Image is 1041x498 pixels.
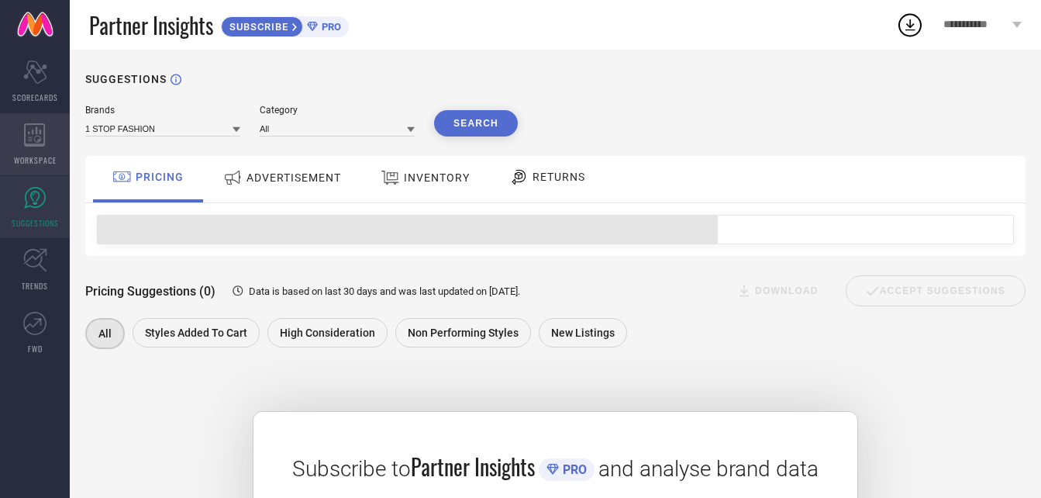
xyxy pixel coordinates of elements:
[98,327,112,340] span: All
[559,462,587,477] span: PRO
[222,21,292,33] span: SUBSCRIBE
[260,105,415,116] div: Category
[249,285,520,297] span: Data is based on last 30 days and was last updated on [DATE] .
[408,327,519,339] span: Non Performing Styles
[145,327,247,339] span: Styles Added To Cart
[12,92,58,103] span: SCORECARDS
[434,110,518,137] button: Search
[221,12,349,37] a: SUBSCRIBEPRO
[280,327,375,339] span: High Consideration
[14,154,57,166] span: WORKSPACE
[411,451,535,482] span: Partner Insights
[12,217,59,229] span: SUGGESTIONS
[292,456,411,482] span: Subscribe to
[85,105,240,116] div: Brands
[318,21,341,33] span: PRO
[533,171,585,183] span: RETURNS
[28,343,43,354] span: FWD
[85,73,167,85] h1: SUGGESTIONS
[598,456,819,482] span: and analyse brand data
[85,284,215,299] span: Pricing Suggestions (0)
[846,275,1025,306] div: Accept Suggestions
[136,171,184,183] span: PRICING
[22,280,48,292] span: TRENDS
[551,327,615,339] span: New Listings
[246,171,341,184] span: ADVERTISEMENT
[896,11,924,39] div: Open download list
[89,9,213,41] span: Partner Insights
[404,171,470,184] span: INVENTORY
